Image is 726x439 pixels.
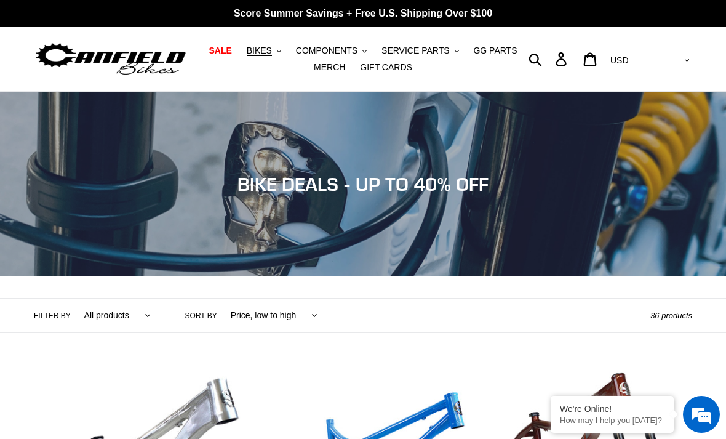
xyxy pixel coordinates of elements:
div: We're Online! [560,404,664,414]
span: GG PARTS [473,46,517,56]
button: BIKES [241,42,287,59]
a: GG PARTS [467,42,523,59]
span: COMPONENTS [296,46,357,56]
span: MERCH [314,62,345,73]
button: SERVICE PARTS [375,42,465,59]
a: MERCH [308,59,351,76]
a: SALE [202,42,237,59]
span: 36 products [650,311,692,320]
a: GIFT CARDS [354,59,418,76]
span: BIKE DEALS - UP TO 40% OFF [237,173,489,195]
button: COMPONENTS [290,42,373,59]
span: GIFT CARDS [360,62,412,73]
p: How may I help you today? [560,416,664,425]
span: SALE [209,46,231,56]
span: SERVICE PARTS [381,46,449,56]
label: Sort by [185,310,217,321]
span: BIKES [247,46,272,56]
img: Canfield Bikes [34,40,188,79]
label: Filter by [34,310,71,321]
